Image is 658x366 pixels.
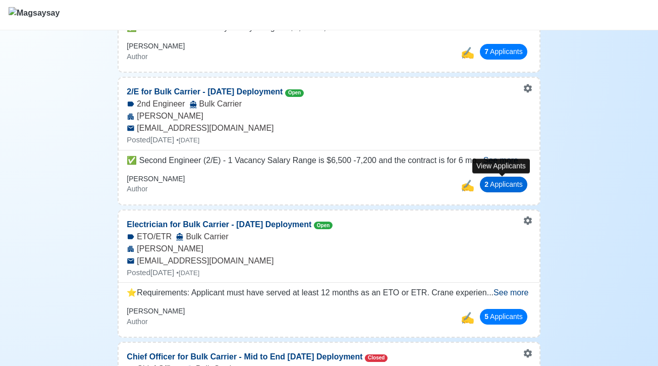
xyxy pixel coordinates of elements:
[127,175,185,183] h6: [PERSON_NAME]
[285,89,304,97] span: Open
[119,122,539,134] div: [EMAIL_ADDRESS][DOMAIN_NAME]
[458,307,476,329] button: copy
[127,288,486,297] span: ⭐️Requirements: Applicant must have served at least 12 months as an ETO or ETR. Crane experien
[480,309,527,325] button: 5 Applicants
[137,98,185,110] span: 2nd Engineer
[472,159,530,173] div: View Applicants
[484,47,488,56] span: 7
[119,267,539,279] div: Posted [DATE]
[480,44,527,60] button: 7 Applicants
[487,288,529,297] span: ...
[314,222,333,229] span: Open
[119,110,539,122] div: [PERSON_NAME]
[119,134,539,146] div: Posted [DATE]
[484,180,488,188] span: 2
[176,136,199,144] small: • [DATE]
[458,42,476,64] button: copy
[127,53,147,61] small: Author
[119,343,396,363] p: Chief Officer for Bulk Carrier - Mid to End [DATE] Deployment
[458,175,476,196] button: copy
[137,231,172,243] span: ETO/ETR
[119,78,312,98] p: 2/E for Bulk Carrier - [DATE] Deployment
[189,98,242,110] div: Bulk Carrier
[480,177,527,192] button: 2 Applicants
[119,211,341,231] p: Electrician for Bulk Carrier - [DATE] Deployment
[127,318,147,326] small: Author
[461,46,474,59] span: copy
[176,231,228,243] div: Bulk Carrier
[365,354,388,362] span: Closed
[127,307,185,316] h6: [PERSON_NAME]
[8,1,60,30] button: Magsaysay
[9,7,60,25] img: Magsaysay
[127,156,476,165] span: ✅ Second Engineer (2/E) - 1 Vacancy Salary Range is $6,500 -7,200 and the contract is for 6 mo
[461,179,474,192] span: copy
[119,255,539,267] div: [EMAIL_ADDRESS][DOMAIN_NAME]
[176,269,199,277] small: • [DATE]
[119,243,539,255] div: [PERSON_NAME]
[127,42,185,50] h6: [PERSON_NAME]
[484,312,488,321] span: 5
[461,311,474,324] span: copy
[127,185,147,193] small: Author
[493,288,528,297] span: See more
